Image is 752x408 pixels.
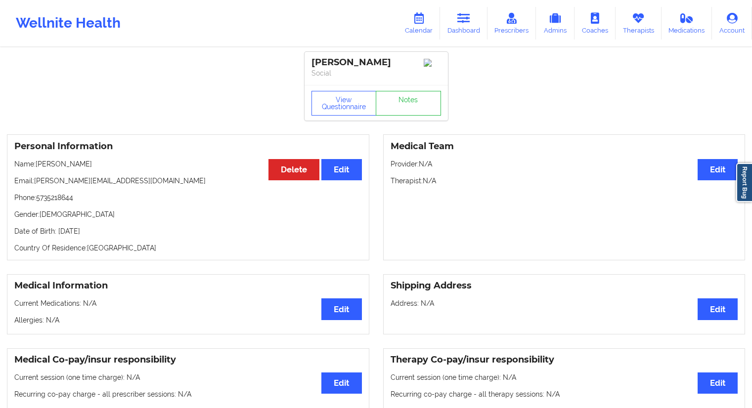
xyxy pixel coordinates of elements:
[14,243,362,253] p: Country Of Residence: [GEOGRAPHIC_DATA]
[391,141,738,152] h3: Medical Team
[736,163,752,202] a: Report Bug
[14,389,362,399] p: Recurring co-pay charge - all prescriber sessions : N/A
[311,91,377,116] button: View Questionnaire
[698,298,738,320] button: Edit
[698,372,738,394] button: Edit
[440,7,487,40] a: Dashboard
[391,298,738,308] p: Address: N/A
[268,159,319,180] button: Delete
[376,91,441,116] a: Notes
[391,372,738,382] p: Current session (one time charge): N/A
[698,159,738,180] button: Edit
[14,159,362,169] p: Name: [PERSON_NAME]
[391,176,738,186] p: Therapist: N/A
[391,354,738,366] h3: Therapy Co-pay/insur responsibility
[391,389,738,399] p: Recurring co-pay charge - all therapy sessions : N/A
[14,354,362,366] h3: Medical Co-pay/insur responsibility
[14,176,362,186] p: Email: [PERSON_NAME][EMAIL_ADDRESS][DOMAIN_NAME]
[712,7,752,40] a: Account
[424,59,441,67] img: Image%2Fplaceholer-image.png
[321,159,361,180] button: Edit
[14,209,362,219] p: Gender: [DEMOGRAPHIC_DATA]
[662,7,712,40] a: Medications
[14,193,362,203] p: Phone: 5735218644
[14,141,362,152] h3: Personal Information
[311,57,441,68] div: [PERSON_NAME]
[398,7,440,40] a: Calendar
[321,298,361,320] button: Edit
[14,372,362,382] p: Current session (one time charge): N/A
[311,68,441,78] p: Social
[487,7,536,40] a: Prescribers
[14,315,362,325] p: Allergies: N/A
[536,7,575,40] a: Admins
[14,226,362,236] p: Date of Birth: [DATE]
[616,7,662,40] a: Therapists
[14,298,362,308] p: Current Medications: N/A
[321,372,361,394] button: Edit
[391,280,738,291] h3: Shipping Address
[391,159,738,169] p: Provider: N/A
[14,280,362,291] h3: Medical Information
[575,7,616,40] a: Coaches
